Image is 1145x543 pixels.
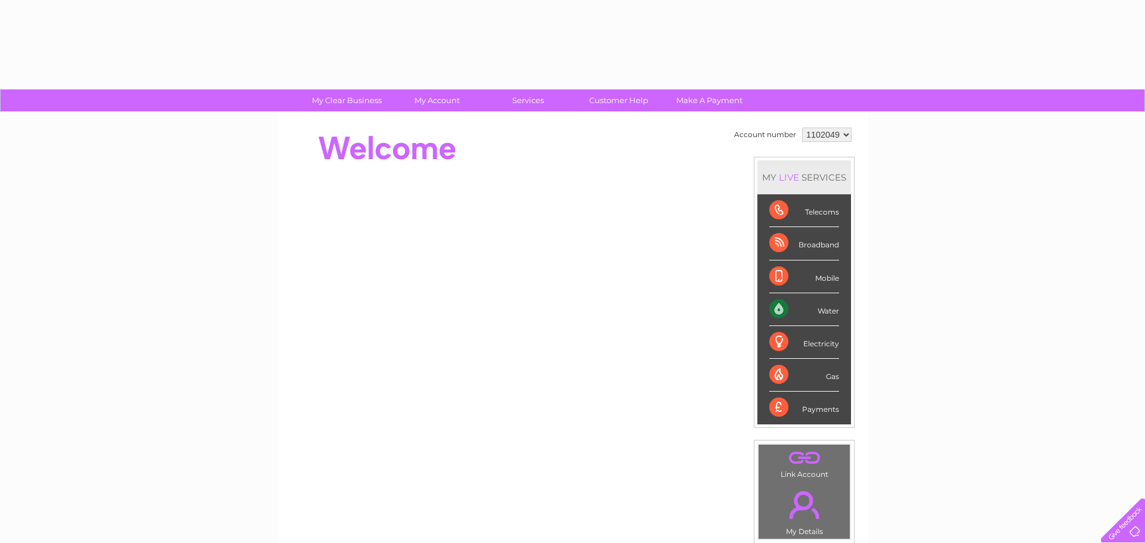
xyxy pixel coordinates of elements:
[660,89,759,111] a: Make A Payment
[776,172,801,183] div: LIVE
[570,89,668,111] a: Customer Help
[769,293,839,326] div: Water
[769,359,839,392] div: Gas
[731,125,799,145] td: Account number
[762,448,847,468] a: .
[757,160,851,194] div: MY SERVICES
[769,227,839,260] div: Broadband
[298,89,396,111] a: My Clear Business
[769,260,839,293] div: Mobile
[758,481,850,539] td: My Details
[769,326,839,359] div: Electricity
[758,444,850,482] td: Link Account
[762,484,847,526] a: .
[479,89,577,111] a: Services
[388,89,487,111] a: My Account
[769,392,839,424] div: Payments
[769,194,839,227] div: Telecoms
